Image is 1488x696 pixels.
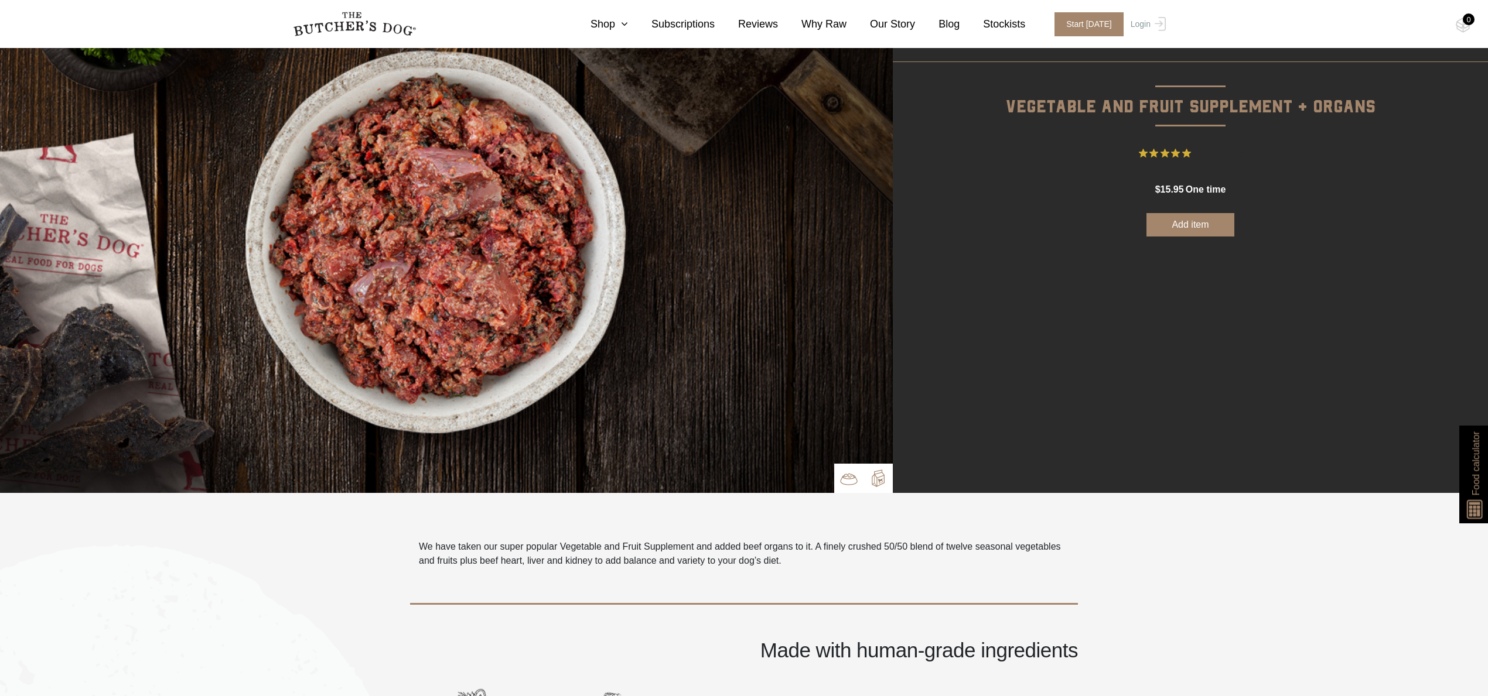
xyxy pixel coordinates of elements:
div: 0 [1463,13,1475,25]
button: Rated 4.8 out of 5 stars from 12 reviews. Jump to reviews. [1139,145,1243,162]
span: 15.95 [1161,184,1184,194]
p: We have taken our super popular Vegetable and Fruit Supplement and added beef organs to it. A fin... [419,540,1069,568]
a: Our Story [847,16,915,32]
span: $ [1155,184,1161,194]
span: Start [DATE] [1054,12,1124,36]
img: TBD_Cart-Empty.png [1456,18,1470,33]
a: Stockists [960,16,1025,32]
a: Start [DATE] [1043,12,1128,36]
p: Vegetable and Fruit Supplement + Organs [893,62,1488,121]
span: Food calculator [1469,431,1483,495]
span: 12 Reviews [1196,145,1243,162]
a: Shop [567,16,628,32]
a: Login [1128,12,1166,36]
button: Add item [1146,213,1234,236]
img: TBD_Build-A-Box-2.png [869,469,887,487]
span: one time [1186,184,1226,194]
a: Subscriptions [628,16,715,32]
img: TBD_Bowl.png [840,470,858,488]
a: Why Raw [778,16,847,32]
h4: Made with human-grade ingredients [410,640,1078,660]
a: Reviews [715,16,778,32]
a: Blog [915,16,960,32]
